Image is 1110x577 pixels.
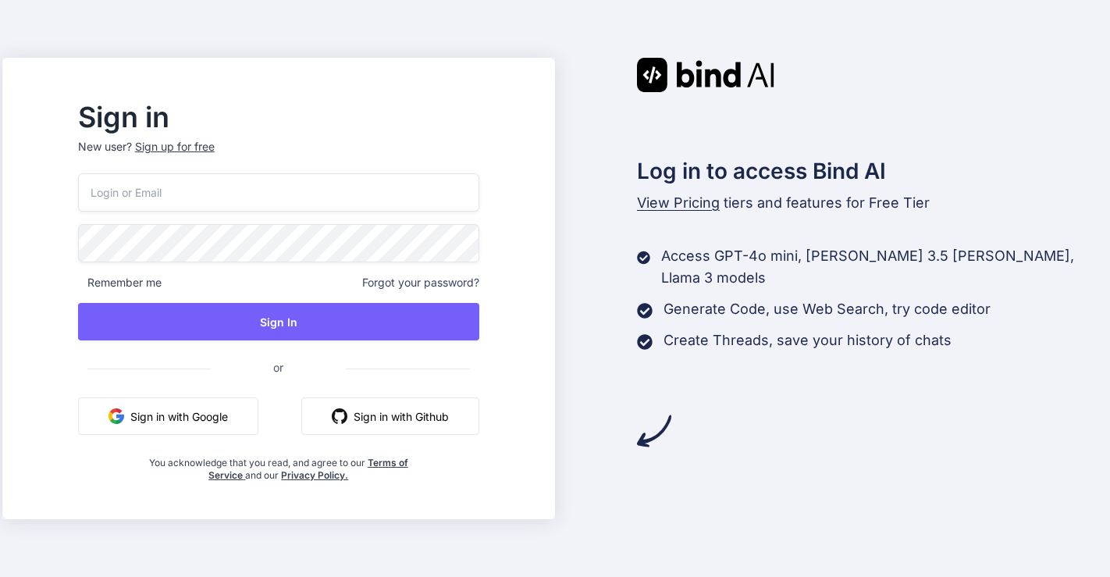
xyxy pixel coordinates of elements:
a: Privacy Policy. [281,469,348,481]
h2: Sign in [78,105,479,130]
img: arrow [637,414,671,448]
span: or [211,348,346,386]
span: View Pricing [637,194,720,211]
button: Sign in with Github [301,397,479,435]
img: Bind AI logo [637,58,774,92]
p: Generate Code, use Web Search, try code editor [664,298,991,320]
h2: Log in to access Bind AI [637,155,1108,187]
input: Login or Email [78,173,479,212]
p: Access GPT-4o mini, [PERSON_NAME] 3.5 [PERSON_NAME], Llama 3 models [661,245,1108,289]
p: Create Threads, save your history of chats [664,329,952,351]
span: Remember me [78,275,162,290]
img: google [109,408,124,424]
p: tiers and features for Free Tier [637,192,1108,214]
a: Terms of Service [208,457,408,481]
button: Sign In [78,303,479,340]
img: github [332,408,347,424]
p: New user? [78,139,479,173]
div: You acknowledge that you read, and agree to our and our [144,447,412,482]
div: Sign up for free [135,139,215,155]
button: Sign in with Google [78,397,258,435]
span: Forgot your password? [362,275,479,290]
